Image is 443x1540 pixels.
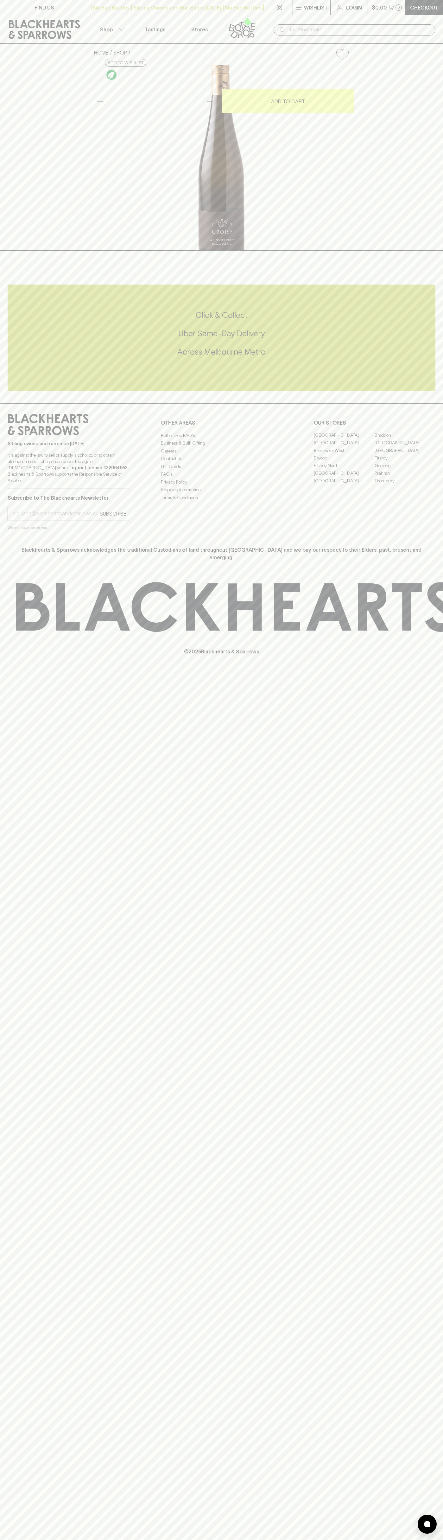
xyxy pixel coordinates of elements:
[8,347,435,357] h5: Across Melbourne Metro
[133,15,177,43] a: Tastings
[105,59,146,67] button: Add to wishlist
[375,454,435,462] a: Fitzroy
[271,98,305,105] p: ADD TO CART
[334,46,351,62] button: Add to wishlist
[397,6,400,9] p: 0
[314,419,435,427] p: OUR STORES
[410,4,439,11] p: Checkout
[145,26,165,33] p: Tastings
[97,507,129,521] button: SUBSCRIBE
[375,447,435,454] a: [GEOGRAPHIC_DATA]
[8,452,129,484] p: It is against the law to sell or supply alcohol to, or to obtain alcohol on behalf of a person un...
[8,494,129,502] p: Subscribe to The Blackhearts Newsletter
[314,462,375,470] a: Fitzroy North
[375,432,435,439] a: Braddon
[161,419,282,427] p: OTHER AREAS
[161,440,282,447] a: Business & Bulk Gifting
[314,470,375,477] a: [GEOGRAPHIC_DATA]
[314,447,375,454] a: Brunswick West
[89,15,133,43] button: Shop
[375,439,435,447] a: [GEOGRAPHIC_DATA]
[113,50,127,55] a: SHOP
[191,26,208,33] p: Stores
[161,447,282,455] a: Careers
[94,50,109,55] a: HOME
[12,546,431,561] p: Blackhearts & Sparrows acknowledges the traditional Custodians of land throughout [GEOGRAPHIC_DAT...
[8,285,435,391] div: Call to action block
[161,455,282,463] a: Contact Us
[314,454,375,462] a: Elwood
[161,478,282,486] a: Privacy Policy
[8,328,435,339] h5: Uber Same-Day Delivery
[8,310,435,320] h5: Click & Collect
[89,65,354,250] img: 34374.png
[375,477,435,485] a: Thornbury
[13,509,97,519] input: e.g. jane@blackheartsandsparrows.com.au
[372,4,387,11] p: $0.00
[304,4,328,11] p: Wishlist
[161,432,282,439] a: Bottle Drop FAQ's
[8,440,129,447] p: Sibling owned and run since [DATE]
[35,4,54,11] p: FIND US
[69,465,128,470] strong: Liquor License #32064953
[161,486,282,494] a: Shipping Information
[161,471,282,478] a: FAQ's
[161,494,282,501] a: Terms & Conditions
[177,15,222,43] a: Stores
[222,89,354,113] button: ADD TO CART
[100,510,126,517] p: SUBSCRIBE
[375,462,435,470] a: Geelong
[314,477,375,485] a: [GEOGRAPHIC_DATA]
[289,25,430,35] input: Try "Pinot noir"
[346,4,362,11] p: Login
[106,70,117,80] img: Organic
[424,1521,430,1527] img: bubble-icon
[314,432,375,439] a: [GEOGRAPHIC_DATA]
[375,470,435,477] a: Prahran
[161,463,282,470] a: Gift Cards
[314,439,375,447] a: [GEOGRAPHIC_DATA]
[105,68,118,81] a: Organic
[8,524,129,531] p: We will never spam you
[100,26,113,33] p: Shop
